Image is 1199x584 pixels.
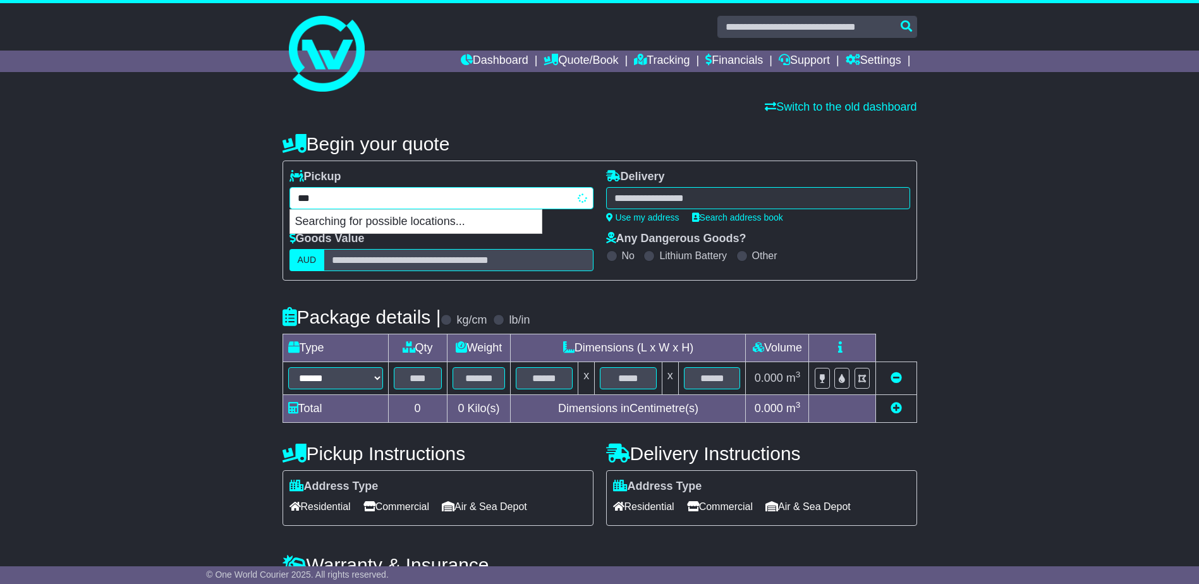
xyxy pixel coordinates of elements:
[363,497,429,516] span: Commercial
[662,362,678,395] td: x
[388,395,447,423] td: 0
[846,51,901,72] a: Settings
[283,554,917,575] h4: Warranty & Insurance
[511,395,746,423] td: Dimensions in Centimetre(s)
[622,250,635,262] label: No
[283,307,441,327] h4: Package details |
[687,497,753,516] span: Commercial
[705,51,763,72] a: Financials
[752,250,777,262] label: Other
[786,372,801,384] span: m
[283,133,917,154] h4: Begin your quote
[755,402,783,415] span: 0.000
[289,170,341,184] label: Pickup
[755,372,783,384] span: 0.000
[765,497,851,516] span: Air & Sea Depot
[461,51,528,72] a: Dashboard
[447,395,511,423] td: Kilo(s)
[289,187,593,209] typeahead: Please provide city
[606,170,665,184] label: Delivery
[613,497,674,516] span: Residential
[283,334,388,362] td: Type
[289,232,365,246] label: Goods Value
[891,402,902,415] a: Add new item
[891,372,902,384] a: Remove this item
[447,334,511,362] td: Weight
[388,334,447,362] td: Qty
[779,51,830,72] a: Support
[511,334,746,362] td: Dimensions (L x W x H)
[746,334,809,362] td: Volume
[613,480,702,494] label: Address Type
[634,51,690,72] a: Tracking
[796,370,801,379] sup: 3
[283,443,593,464] h4: Pickup Instructions
[206,569,389,580] span: © One World Courier 2025. All rights reserved.
[456,313,487,327] label: kg/cm
[544,51,618,72] a: Quote/Book
[509,313,530,327] label: lb/in
[659,250,727,262] label: Lithium Battery
[606,443,917,464] h4: Delivery Instructions
[606,212,679,222] a: Use my address
[290,210,542,234] p: Searching for possible locations...
[606,232,746,246] label: Any Dangerous Goods?
[289,480,379,494] label: Address Type
[786,402,801,415] span: m
[289,497,351,516] span: Residential
[283,395,388,423] td: Total
[289,249,325,271] label: AUD
[796,400,801,410] sup: 3
[692,212,783,222] a: Search address book
[765,100,916,113] a: Switch to the old dashboard
[458,402,464,415] span: 0
[578,362,595,395] td: x
[442,497,527,516] span: Air & Sea Depot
